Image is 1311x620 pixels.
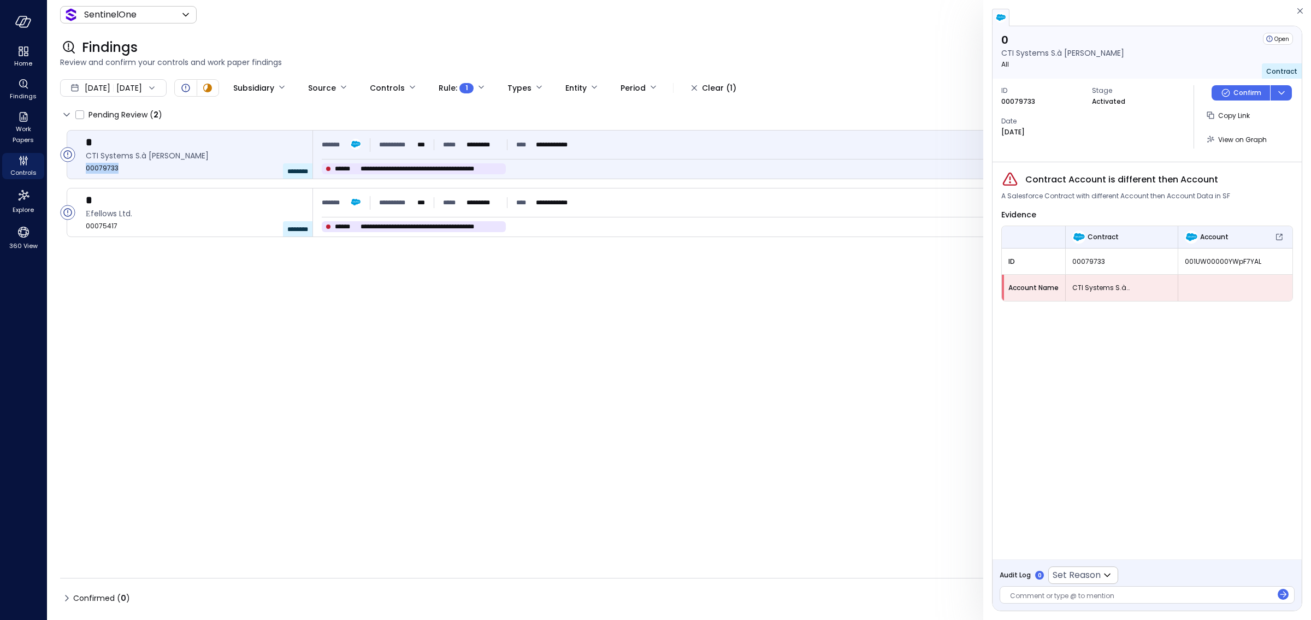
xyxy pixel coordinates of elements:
[1025,173,1218,186] span: Contract Account is different then Account
[439,79,474,97] div: Rule :
[370,79,405,97] div: Controls
[1001,191,1230,202] span: A Salesforce Contract with different Account then Account Data in SF
[1185,256,1286,267] span: 001UW00000YWpF7YAL
[2,186,44,216] div: Explore
[179,81,192,95] div: Open
[153,109,158,120] span: 2
[85,82,110,94] span: [DATE]
[507,79,532,97] div: Types
[2,153,44,179] div: Controls
[1008,282,1059,293] span: Account Name
[1203,130,1271,149] button: View on Graph
[13,204,34,215] span: Explore
[10,91,37,102] span: Findings
[1233,87,1261,98] p: Confirm
[1072,256,1171,267] span: 00079733
[2,76,44,103] div: Findings
[9,240,38,251] span: 360 View
[1001,85,1083,96] span: ID
[1001,96,1035,107] p: 00079733
[10,167,37,178] span: Controls
[86,150,304,162] span: CTI Systems S.à r.l.
[1203,106,1254,125] button: Copy Link
[1218,135,1267,144] span: View on Graph
[1270,85,1292,101] button: dropdown-icon-button
[60,147,75,162] div: Open
[1000,570,1031,581] span: Audit Log
[150,109,162,121] div: ( )
[14,58,32,69] span: Home
[82,39,138,56] span: Findings
[1212,85,1292,101] div: Button group with a nested menu
[1072,282,1171,293] span: CTI Systems S.à [PERSON_NAME]
[2,223,44,252] div: 360 View
[2,44,44,70] div: Home
[60,205,75,220] div: Open
[201,81,214,95] div: In Progress
[682,79,745,97] button: Clear (1)
[465,82,468,93] span: 1
[1200,232,1229,243] span: Account
[1038,571,1042,580] p: 0
[7,123,40,145] span: Work Papers
[64,8,78,21] img: Icon
[121,593,126,604] span: 0
[1088,232,1119,243] span: Contract
[1218,111,1250,120] span: Copy Link
[73,589,130,607] span: Confirmed
[1001,116,1083,127] span: Date
[1263,33,1293,45] div: Open
[86,221,304,232] span: 00075417
[84,8,137,21] p: SentinelOne
[565,79,587,97] div: Entity
[2,109,44,146] div: Work Papers
[86,163,304,174] span: 00079733
[1092,96,1125,107] p: Activated
[1092,85,1174,96] span: Stage
[1008,256,1059,267] span: ID
[995,12,1006,23] img: salesforce
[1053,569,1101,582] p: Set Reason
[88,106,162,123] span: Pending Review
[1212,85,1270,101] button: Confirm
[308,79,336,97] div: Source
[1185,231,1198,244] img: Account
[1001,209,1036,220] span: Evidence
[1001,47,1124,59] p: CTI Systems S.à [PERSON_NAME]
[60,56,1298,68] span: Review and confirm your controls and work paper findings
[621,79,646,97] div: Period
[1001,33,1124,47] p: 0
[702,81,736,95] div: Clear (1)
[86,208,304,220] span: Еfellows Ltd.
[117,592,130,604] div: ( )
[1001,127,1025,138] p: [DATE]
[233,79,274,97] div: Subsidiary
[1072,231,1085,244] img: Contract
[1266,67,1297,76] span: Contract
[1001,59,1124,70] p: All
